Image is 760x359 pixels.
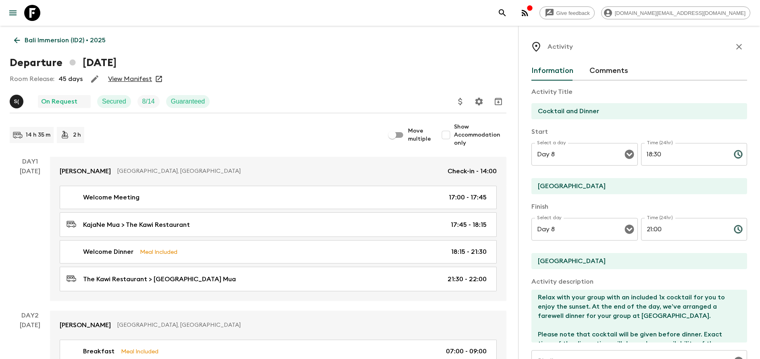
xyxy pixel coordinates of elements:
button: Settings [471,93,487,110]
a: Welcome DinnerMeal Included18:15 - 21:30 [60,240,497,264]
p: Finish [531,202,747,212]
a: KajaNe Mua > The Kawi Restaurant17:45 - 18:15 [60,212,497,237]
p: 17:45 - 18:15 [451,220,487,230]
button: Open [624,224,635,235]
span: Show Accommodation only [454,123,506,147]
a: The Kawi Restaurant > [GEOGRAPHIC_DATA] Mua21:30 - 22:00 [60,267,497,291]
button: Update Price, Early Bird Discount and Costs [452,93,468,110]
p: Breakfast [83,347,115,356]
button: Choose time, selected time is 6:30 PM [730,146,746,162]
p: KajaNe Mua > The Kawi Restaurant [83,220,190,230]
a: [PERSON_NAME][GEOGRAPHIC_DATA], [GEOGRAPHIC_DATA]Check-in - 14:00 [50,157,506,186]
h1: Departure [DATE] [10,55,117,71]
p: Start [531,127,747,137]
p: The Kawi Restaurant > [GEOGRAPHIC_DATA] Mua [83,274,236,284]
button: Comments [589,61,628,81]
div: [DOMAIN_NAME][EMAIL_ADDRESS][DOMAIN_NAME] [601,6,750,19]
p: 17:00 - 17:45 [449,193,487,202]
p: 21:30 - 22:00 [448,274,487,284]
p: 8 / 14 [142,97,155,106]
button: Archive (Completed, Cancelled or Unsynced Departures only) [490,93,506,110]
label: Time (24hr) [647,139,673,146]
p: Day 2 [10,311,50,320]
span: Shandy (Putu) Sandhi Astra Juniawan [10,97,25,104]
p: [GEOGRAPHIC_DATA], [GEOGRAPHIC_DATA] [117,167,441,175]
a: View Manifest [108,75,152,83]
textarea: Relax with your group with an included 1x cocktail for you to enjoy the sunset. At the end of the... [531,290,741,342]
p: Activity description [531,277,747,286]
a: [PERSON_NAME][GEOGRAPHIC_DATA], [GEOGRAPHIC_DATA] [50,311,506,340]
p: 2 h [73,131,81,139]
input: End Location (leave blank if same as Start) [531,253,741,269]
p: [PERSON_NAME] [60,320,111,330]
p: 07:00 - 09:00 [446,347,487,356]
div: [DATE] [20,166,40,301]
input: E.g Hozuagawa boat tour [531,103,741,119]
p: 18:15 - 21:30 [451,247,487,257]
div: Secured [97,95,131,108]
p: Secured [102,97,126,106]
input: Start Location [531,178,741,194]
p: Welcome Meeting [83,193,140,202]
p: Check-in - 14:00 [448,166,497,176]
p: Meal Included [121,347,158,356]
p: S ( [14,98,19,105]
p: 14 h 35 m [26,131,50,139]
span: [DOMAIN_NAME][EMAIL_ADDRESS][DOMAIN_NAME] [610,10,750,16]
p: On Request [41,97,77,106]
button: Open [624,149,635,160]
input: hh:mm [641,143,727,166]
label: Time (24hr) [647,214,673,221]
p: Meal Included [140,247,177,256]
button: search adventures [494,5,510,21]
div: Trip Fill [137,95,160,108]
button: S( [10,95,25,108]
a: Give feedback [539,6,595,19]
span: Move multiple [408,127,431,143]
p: Bali Immersion (ID2) • 2025 [25,35,106,45]
p: Guaranteed [171,97,205,106]
label: Select day [537,214,562,221]
a: Bali Immersion (ID2) • 2025 [10,32,110,48]
button: Information [531,61,573,81]
input: hh:mm [641,218,727,241]
span: Give feedback [552,10,594,16]
p: 45 days [58,74,83,84]
p: Activity [548,42,573,52]
button: menu [5,5,21,21]
p: Day 1 [10,157,50,166]
p: [PERSON_NAME] [60,166,111,176]
p: Welcome Dinner [83,247,133,257]
p: Room Release: [10,74,54,84]
a: Welcome Meeting17:00 - 17:45 [60,186,497,209]
p: Activity Title [531,87,747,97]
button: Choose time, selected time is 9:00 PM [730,221,746,237]
p: [GEOGRAPHIC_DATA], [GEOGRAPHIC_DATA] [117,321,490,329]
label: Select a day [537,139,566,146]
